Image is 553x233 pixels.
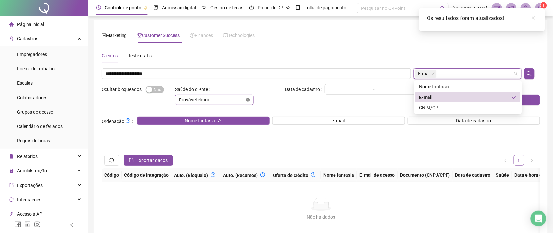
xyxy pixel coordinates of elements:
span: lock [9,169,14,173]
a: Close [530,14,537,22]
th: Documento (CNPJ/CPF) [398,168,453,182]
span: Locais de trabalho [17,66,55,71]
span: Grupos de acesso [17,109,53,115]
span: dollar [190,33,195,38]
span: file [9,154,14,159]
span: Empregadores [17,52,47,57]
span: right [530,159,534,163]
span: export [129,158,134,163]
span: search [527,71,532,76]
span: Colaboradores [17,95,47,100]
span: Admissão digital [162,5,196,10]
div: Os resultados foram atualizados! [427,14,537,22]
span: question-circle [260,172,265,177]
th: Nome fantasia [321,168,357,182]
span: pushpin [144,6,148,10]
span: Integrações [17,197,41,202]
div: ~ [370,87,378,92]
button: Ordenação: [124,117,132,125]
span: Cadastros [17,36,38,41]
sup: Atualize o seu contato no menu Meus Dados [541,2,547,9]
span: laptop [223,33,228,38]
th: Código de integração [122,168,171,182]
th: Saúde [493,168,512,182]
span: linkedin [24,221,31,228]
span: question-circle [126,118,130,123]
div: Auto. (Bloqueio) [174,171,218,179]
div: Auto. (Recursos) [223,171,268,179]
button: question-circle [208,171,218,179]
label: Data de cadastro [285,84,325,95]
div: Open Intercom Messenger [531,211,546,226]
span: Marketing [102,33,127,38]
span: close [432,72,435,75]
span: clock-circle [96,5,101,10]
button: question-circle [308,171,318,179]
span: home [9,22,14,27]
span: Exportar dados [136,157,168,164]
span: Calendário de feriados [17,124,63,129]
span: close-circle [246,98,250,102]
span: E-mail [418,70,430,77]
span: Acesso à API [17,211,44,217]
div: Oferta de crédito [273,171,318,179]
span: Nome fantasia [185,117,215,124]
span: Data de cadastro [456,117,491,124]
div: E-mail [419,94,512,101]
div: Nome fantasia [415,81,521,92]
span: fund [102,33,106,38]
span: pushpin [286,6,290,10]
span: notification [508,5,514,11]
label: Ocultar bloqueados [102,84,146,95]
span: Exportações [17,183,43,188]
span: Administração [17,168,47,173]
button: sync [104,155,119,166]
button: Nome fantasiaup [137,117,270,125]
span: left [69,223,74,227]
span: sync [9,197,14,202]
span: book [296,5,300,10]
span: question-circle [311,172,315,177]
span: Relatórios [17,154,38,159]
span: Gestão de férias [210,5,243,10]
span: Painel do DP [258,5,283,10]
span: question-circle [211,172,215,177]
span: Regras de horas [17,138,50,143]
button: E-mail [272,117,405,125]
span: sun [202,5,206,10]
div: CNPJ/CPF [415,102,521,113]
span: E-mail [415,70,437,78]
div: Teste grátis [128,52,152,59]
label: Saúde do cliente [175,84,212,95]
span: Technologies [223,33,255,38]
span: bell [523,5,529,11]
span: facebook [14,221,21,228]
span: search [440,6,445,11]
li: Próxima página [527,155,537,166]
span: close [531,16,536,20]
th: E-mail de acesso [357,168,398,182]
span: left [504,159,508,163]
span: Provável churn [179,95,250,105]
span: instagram [34,221,41,228]
button: right [527,155,537,166]
span: file-done [154,5,158,10]
li: Página anterior [501,155,511,166]
th: Data de cadastro [453,168,493,182]
span: Finances [190,33,213,38]
span: fund [494,5,500,11]
span: dashboard [249,5,254,10]
button: Exportar dados [124,155,173,166]
span: Customer Success [137,33,180,38]
span: user-add [9,36,14,41]
span: trophy [137,33,142,38]
button: Data de cadastro [408,117,540,125]
div: CNPJ/CPF [419,104,517,111]
button: left [501,155,511,166]
span: check [512,95,517,99]
span: api [9,212,14,216]
span: Folha de pagamento [304,5,346,10]
span: up [218,118,222,123]
li: 1 [514,155,524,166]
th: Código [102,168,122,182]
